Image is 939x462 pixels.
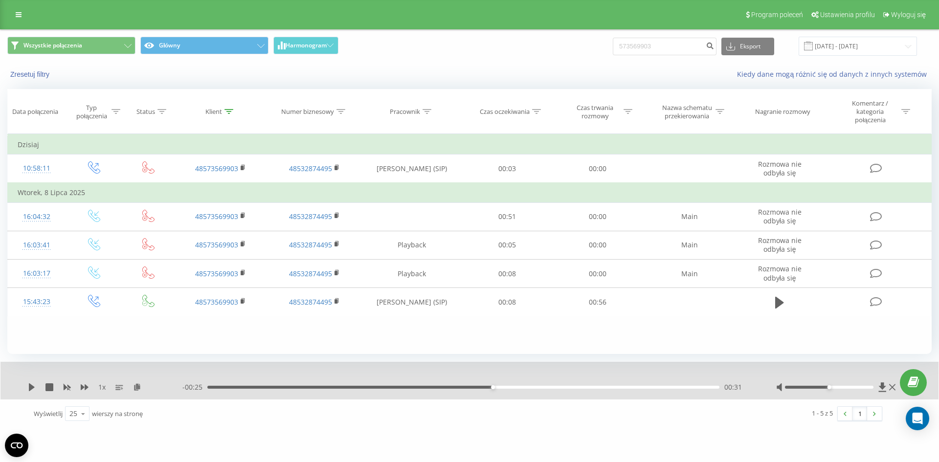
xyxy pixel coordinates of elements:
[195,212,238,221] a: 48573569903
[852,407,867,420] a: 1
[361,231,462,259] td: Playback
[643,202,737,231] td: Main
[758,159,802,177] span: Rozmowa nie odbyła się
[195,240,238,249] a: 48573569903
[289,164,332,173] a: 48532874495
[7,37,135,54] button: Wszystkie połączenia
[18,236,56,255] div: 16:03:41
[462,288,552,316] td: 00:08
[491,385,495,389] div: Accessibility label
[195,269,238,278] a: 48573569903
[569,104,621,120] div: Czas trwania rozmowy
[758,264,802,282] span: Rozmowa nie odbyła się
[390,108,420,116] div: Pracownik
[462,260,552,288] td: 00:08
[7,70,54,79] button: Zresetuj filtry
[361,288,462,316] td: [PERSON_NAME] (SIP)
[18,159,56,178] div: 10:58:11
[195,297,238,307] a: 48573569903
[613,38,716,55] input: Wyszukiwanie według numeru
[289,240,332,249] a: 48532874495
[289,269,332,278] a: 48532874495
[661,104,713,120] div: Nazwa schematu przekierowania
[758,236,802,254] span: Rozmowa nie odbyła się
[286,42,327,49] span: Harmonogram
[69,409,77,418] div: 25
[462,202,552,231] td: 00:51
[552,154,642,183] td: 00:00
[289,212,332,221] a: 48532874495
[758,207,802,225] span: Rozmowa nie odbyła się
[724,382,742,392] span: 00:31
[182,382,207,392] span: - 00:25
[552,231,642,259] td: 00:00
[721,38,774,55] button: Eksport
[552,288,642,316] td: 00:56
[273,37,338,54] button: Harmonogram
[281,108,334,116] div: Numer biznesowy
[552,202,642,231] td: 00:00
[842,99,899,124] div: Komentarz / kategoria połączenia
[5,434,28,457] button: Open CMP widget
[361,154,462,183] td: [PERSON_NAME] (SIP)
[737,69,932,79] a: Kiedy dane mogą różnić się od danych z innych systemów
[643,260,737,288] td: Main
[34,409,63,418] span: Wyświetlij
[289,297,332,307] a: 48532874495
[755,108,810,116] div: Nagranie rozmowy
[18,292,56,311] div: 15:43:23
[18,207,56,226] div: 16:04:32
[92,409,143,418] span: wierszy na stronę
[462,231,552,259] td: 00:05
[8,135,932,154] td: Dzisiaj
[827,385,831,389] div: Accessibility label
[906,407,929,430] div: Open Intercom Messenger
[136,108,155,116] div: Status
[480,108,530,116] div: Czas oczekiwania
[552,260,642,288] td: 00:00
[98,382,106,392] span: 1 x
[643,231,737,259] td: Main
[812,408,833,418] div: 1 - 5 z 5
[8,183,932,202] td: Wtorek, 8 Lipca 2025
[74,104,109,120] div: Typ połączenia
[195,164,238,173] a: 48573569903
[751,11,803,19] span: Program poleceń
[12,108,58,116] div: Data połączenia
[23,42,82,49] span: Wszystkie połączenia
[18,264,56,283] div: 16:03:17
[205,108,222,116] div: Klient
[891,11,926,19] span: Wyloguj się
[820,11,875,19] span: Ustawienia profilu
[361,260,462,288] td: Playback
[462,154,552,183] td: 00:03
[140,37,268,54] button: Główny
